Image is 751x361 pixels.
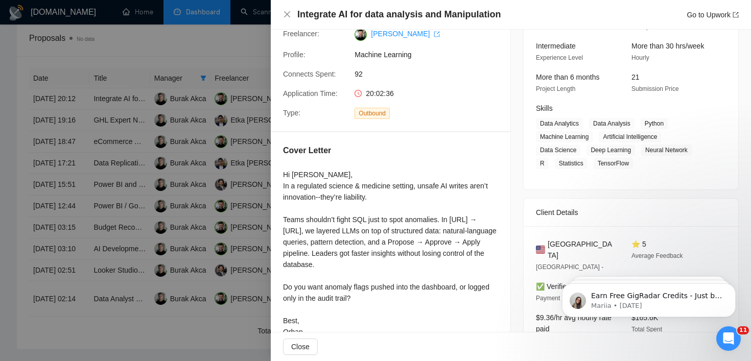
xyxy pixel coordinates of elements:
[555,158,588,169] span: Statistics
[355,68,508,80] span: 92
[283,51,306,59] span: Profile:
[536,244,545,255] img: 🇺🇸
[536,295,592,302] span: Payment Verification
[737,326,749,334] span: 11
[536,104,553,112] span: Skills
[297,8,501,21] h4: Integrate AI for data analysis and Manipulation
[631,73,640,81] span: 21
[536,199,726,226] div: Client Details
[355,108,390,119] span: Outbound
[594,158,633,169] span: TensorFlow
[631,240,646,248] span: ⭐ 5
[283,339,318,355] button: Close
[599,131,661,142] span: Artificial Intelligence
[283,10,291,19] button: Close
[355,90,362,97] span: clock-circle
[536,131,593,142] span: Machine Learning
[283,70,336,78] span: Connects Spent:
[641,145,692,156] span: Neural Network
[536,73,600,81] span: More than 6 months
[586,145,635,156] span: Deep Learning
[536,42,576,50] span: Intermediate
[283,30,319,38] span: Freelancer:
[283,89,338,98] span: Application Time:
[536,85,575,92] span: Project Length
[283,145,331,157] h5: Cover Letter
[631,42,704,50] span: More than 30 hrs/week
[536,118,583,129] span: Data Analytics
[716,326,741,351] iframe: Intercom live chat
[548,238,615,261] span: [GEOGRAPHIC_DATA]
[631,54,649,61] span: Hourly
[536,54,583,61] span: Experience Level
[355,29,367,41] img: c1ntb8EfcD4fRDMbFL2Ids_X2UMrq9QxXvC47xuukCApDWBZibKjrGYSBPBEYnsGNA
[536,282,571,291] span: ✅ Verified
[366,89,394,98] span: 20:02:36
[687,11,739,19] a: Go to Upworkexport
[434,31,440,37] span: export
[283,10,291,18] span: close
[536,263,603,271] span: [GEOGRAPHIC_DATA] -
[371,30,440,38] a: [PERSON_NAME] export
[291,341,310,352] span: Close
[589,118,635,129] span: Data Analysis
[536,314,612,333] span: $9.36/hr avg hourly rate paid
[283,169,498,338] div: Hi [PERSON_NAME], In a regulated science & medicine setting, unsafe AI writes aren’t innovation--...
[355,49,508,60] span: Machine Learning
[631,85,679,92] span: Submission Price
[547,262,751,333] iframe: Intercom notifications message
[536,145,580,156] span: Data Science
[283,109,300,117] span: Type:
[733,12,739,18] span: export
[536,158,549,169] span: R
[631,252,683,259] span: Average Feedback
[641,118,668,129] span: Python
